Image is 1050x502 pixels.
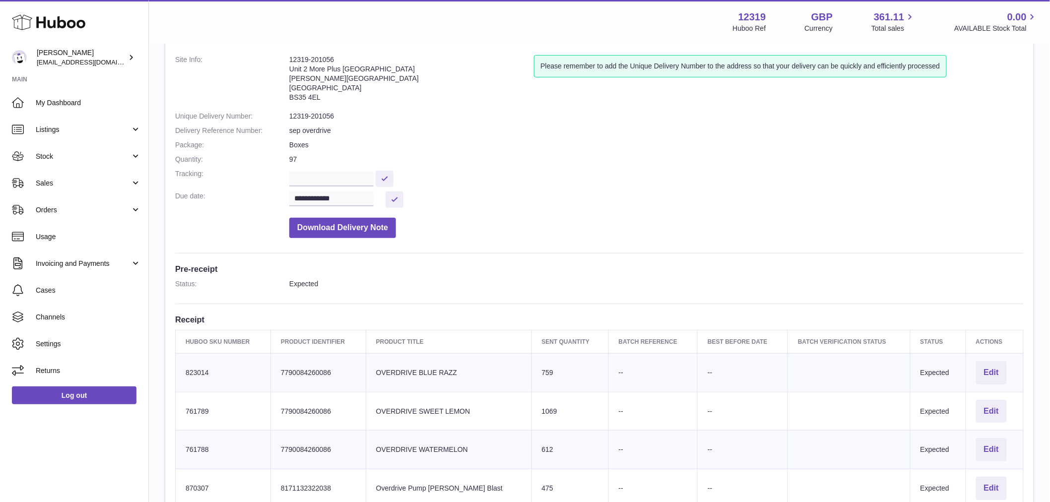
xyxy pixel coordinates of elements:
h3: Receipt [175,314,1024,325]
th: Product title [366,330,531,353]
address: 12319-201056 Unit 2 More Plus [GEOGRAPHIC_DATA] [PERSON_NAME][GEOGRAPHIC_DATA] [GEOGRAPHIC_DATA] ... [289,55,534,107]
span: Cases [36,286,141,295]
th: Huboo SKU Number [176,330,271,353]
td: -- [698,392,788,431]
span: [EMAIL_ADDRESS][DOMAIN_NAME] [37,58,146,66]
td: 7790084260086 [270,392,366,431]
td: 1069 [531,392,608,431]
dt: Due date: [175,191,289,208]
dd: Expected [289,279,1024,289]
td: 759 [531,353,608,392]
dt: Site Info: [175,55,289,107]
td: -- [608,353,698,392]
dt: Tracking: [175,169,289,187]
td: Expected [910,392,966,431]
span: Settings [36,339,141,349]
td: -- [698,431,788,469]
td: -- [608,392,698,431]
a: 361.11 Total sales [871,10,916,33]
td: Expected [910,431,966,469]
img: internalAdmin-12319@internal.huboo.com [12,50,27,65]
td: -- [698,353,788,392]
dd: sep overdrive [289,126,1024,135]
th: Product Identifier [270,330,366,353]
td: OVERDRIVE BLUE RAZZ [366,353,531,392]
th: Batch Reference [608,330,698,353]
span: Invoicing and Payments [36,259,131,268]
dt: Delivery Reference Number: [175,126,289,135]
span: Total sales [871,24,916,33]
td: 761788 [176,431,271,469]
span: Returns [36,366,141,376]
dd: 12319-201056 [289,112,1024,121]
span: Usage [36,232,141,242]
td: -- [608,431,698,469]
dt: Unique Delivery Number: [175,112,289,121]
td: 612 [531,431,608,469]
a: 0.00 AVAILABLE Stock Total [954,10,1038,33]
h3: Pre-receipt [175,263,1024,274]
button: Edit [976,438,1007,461]
th: Best Before Date [698,330,788,353]
td: 761789 [176,392,271,431]
td: 7790084260086 [270,431,366,469]
strong: GBP [811,10,833,24]
th: Actions [966,330,1023,353]
span: Channels [36,313,141,322]
span: Sales [36,179,131,188]
td: 823014 [176,353,271,392]
span: Listings [36,125,131,134]
strong: 12319 [738,10,766,24]
dd: Boxes [289,140,1024,150]
span: Stock [36,152,131,161]
span: Orders [36,205,131,215]
div: Huboo Ref [733,24,766,33]
div: Currency [805,24,833,33]
button: Edit [976,477,1007,500]
td: Expected [910,353,966,392]
dt: Package: [175,140,289,150]
td: 7790084260086 [270,353,366,392]
div: Please remember to add the Unique Delivery Number to the address so that your delivery can be qui... [534,55,946,77]
th: Sent Quantity [531,330,608,353]
dd: 97 [289,155,1024,164]
button: Download Delivery Note [289,218,396,238]
button: Edit [976,361,1007,384]
span: 361.11 [874,10,904,24]
div: [PERSON_NAME] [37,48,126,67]
th: Status [910,330,966,353]
dt: Status: [175,279,289,289]
td: OVERDRIVE WATERMELON [366,431,531,469]
td: OVERDRIVE SWEET LEMON [366,392,531,431]
button: Edit [976,400,1007,423]
a: Log out [12,386,136,404]
span: AVAILABLE Stock Total [954,24,1038,33]
span: 0.00 [1007,10,1027,24]
span: My Dashboard [36,98,141,108]
th: Batch Verification Status [788,330,910,353]
dt: Quantity: [175,155,289,164]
